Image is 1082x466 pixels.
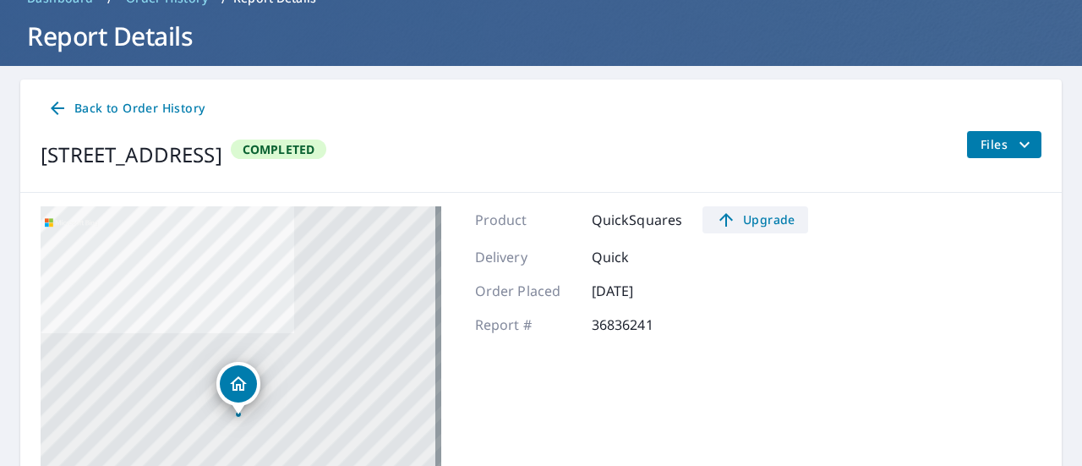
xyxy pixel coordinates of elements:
[20,19,1062,53] h1: Report Details
[232,141,325,157] span: Completed
[475,247,577,267] p: Delivery
[41,93,211,124] a: Back to Order History
[475,315,577,335] p: Report #
[41,140,222,170] div: [STREET_ADDRESS]
[702,206,808,233] a: Upgrade
[981,134,1035,155] span: Files
[475,210,577,230] p: Product
[592,281,693,301] p: [DATE]
[475,281,577,301] p: Order Placed
[216,362,260,414] div: Dropped pin, building 1, Residential property, 3760 Argonaut Ave Rocklin, CA 95677-1906
[592,247,693,267] p: Quick
[592,315,693,335] p: 36836241
[713,210,798,230] span: Upgrade
[47,98,205,119] span: Back to Order History
[592,210,683,230] p: QuickSquares
[966,131,1041,158] button: filesDropdownBtn-36836241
